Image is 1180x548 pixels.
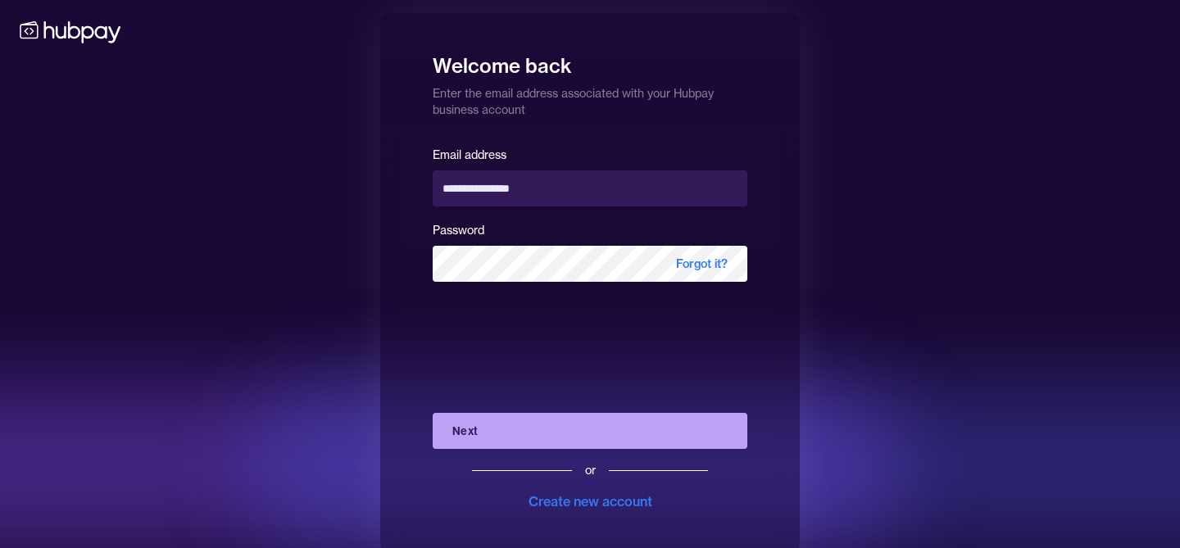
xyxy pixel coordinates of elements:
[433,43,747,79] h1: Welcome back
[585,462,596,478] div: or
[433,413,747,449] button: Next
[433,147,506,162] label: Email address
[656,246,747,282] span: Forgot it?
[529,491,652,511] div: Create new account
[433,79,747,118] p: Enter the email address associated with your Hubpay business account
[433,223,484,238] label: Password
